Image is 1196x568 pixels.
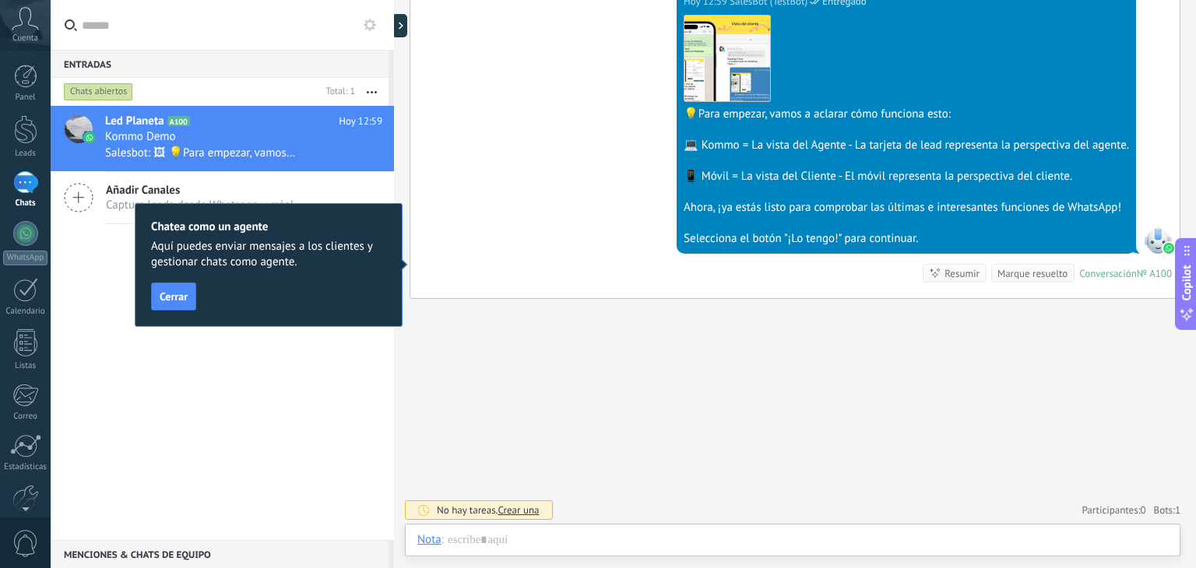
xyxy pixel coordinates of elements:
button: Cerrar [151,282,196,310]
div: Ahora, ¡ya estás listo para comprobar las últimas e interesantes funciones de WhatsApp! [684,200,1129,216]
div: 💡Para empezar, vamos a aclarar cómo funciona esto: [684,107,1129,122]
span: : [441,532,444,548]
a: Participantes:0 [1082,503,1145,517]
div: Leads [3,149,48,159]
div: Estadísticas [3,462,48,472]
div: Menciones & Chats de equipo [51,540,389,568]
span: Kommo Demo [105,129,176,145]
span: Aquí puedes enviar mensajes a los clientes y gestionar chats como agente. [151,239,386,270]
div: Chats [3,198,48,209]
span: Bots: [1154,503,1180,517]
div: Selecciona el botón "¡Lo tengo!" para continuar. [684,231,1129,247]
div: № A100 [1137,267,1172,280]
div: Chats abiertos [64,82,133,101]
a: avatariconLed PlanetaA100Hoy 12:59Kommo DemoSalesbot: 🖼 💡Para empezar, vamos a aclarar cómo funci... [51,106,394,171]
span: Cuenta [12,33,38,44]
div: Correo [3,412,48,422]
span: Cerrar [160,291,188,302]
button: Más [355,78,389,106]
div: Mostrar [392,14,407,37]
div: WhatsApp [3,251,47,265]
div: 📱 Móvil = La vista del Cliente - El móvil representa la perspectiva del cliente. [684,169,1129,184]
span: Hoy 12:59 [339,114,382,129]
img: icon [84,132,95,143]
div: No hay tareas. [437,503,540,517]
img: 7c10ee7e-812e-4553-8bf9-6a4ef4942f80 [684,16,770,101]
span: Salesbot: 🖼 💡Para empezar, vamos a aclarar cómo funciona esto: 💻 Kommo = La vista del Agente - La... [105,146,297,160]
div: Listas [3,361,48,371]
span: A100 [167,116,190,126]
span: Led Planeta [105,114,164,129]
div: Panel [3,93,48,103]
span: Añadir Canales [106,183,294,198]
span: Crear una [498,503,539,517]
div: Calendario [3,307,48,317]
div: Conversación [1079,267,1137,280]
span: Captura leads desde Whatsapp y más! [106,198,294,212]
div: Total: 1 [320,84,355,100]
h2: Chatea como un agente [151,219,386,234]
div: 💻 Kommo = La vista del Agente - La tarjeta de lead representa la perspectiva del agente. [684,138,1129,153]
span: Copilot [1179,265,1194,301]
div: Entradas [51,50,389,78]
span: 1 [1175,503,1180,517]
span: 0 [1141,503,1146,517]
div: Marque resuelto [997,266,1068,281]
img: waba.svg [1163,243,1174,254]
span: SalesBot [1144,226,1172,254]
div: Resumir [944,266,980,281]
